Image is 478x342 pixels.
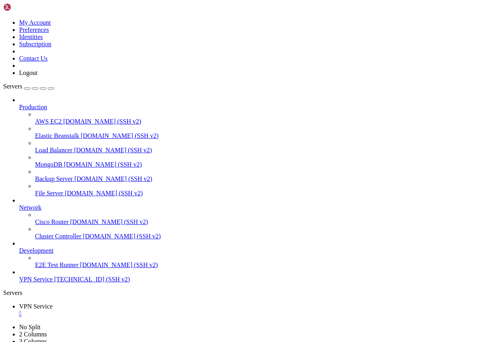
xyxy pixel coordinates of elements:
a: 2 Columns [19,331,47,338]
a: My Account [19,19,51,26]
li: MongoDB [DOMAIN_NAME] (SSH v2) [35,154,475,168]
span: MongoDB [35,161,62,168]
span: Servers [3,83,22,90]
li: Backup Server [DOMAIN_NAME] (SSH v2) [35,168,475,183]
li: Production [19,96,475,197]
span: VPN Service [19,276,53,283]
span: [DOMAIN_NAME] (SSH v2) [74,147,152,153]
a: Load Balancer [DOMAIN_NAME] (SSH v2) [35,147,475,154]
span: Backup Server [35,175,73,182]
span: [DOMAIN_NAME] (SSH v2) [63,118,141,125]
li: Elastic Beanstalk [DOMAIN_NAME] (SSH v2) [35,125,475,140]
span: File Server [35,190,63,197]
a: AWS EC2 [DOMAIN_NAME] (SSH v2) [35,118,475,125]
a: Elastic Beanstalk [DOMAIN_NAME] (SSH v2) [35,132,475,140]
li: Network [19,197,475,240]
a: File Server [DOMAIN_NAME] (SSH v2) [35,190,475,197]
a: No Split [19,324,41,330]
li: Cluster Controller [DOMAIN_NAME] (SSH v2) [35,226,475,240]
span: Cluster Controller [35,233,81,240]
span: [DOMAIN_NAME] (SSH v2) [81,132,159,139]
a: MongoDB [DOMAIN_NAME] (SSH v2) [35,161,475,168]
span: [DOMAIN_NAME] (SSH v2) [83,233,161,240]
a: Cluster Controller [DOMAIN_NAME] (SSH v2) [35,233,475,240]
span: [DOMAIN_NAME] (SSH v2) [80,261,158,268]
span: AWS EC2 [35,118,62,125]
span: E2E Test Runner [35,261,78,268]
img: Shellngn [3,3,49,11]
div: Servers [3,289,475,297]
li: Load Balancer [DOMAIN_NAME] (SSH v2) [35,140,475,154]
a:  [19,310,475,317]
a: Backup Server [DOMAIN_NAME] (SSH v2) [35,175,475,183]
li: E2E Test Runner [DOMAIN_NAME] (SSH v2) [35,254,475,269]
a: Identities [19,33,43,40]
span: VPN Service [19,303,53,310]
span: Load Balancer [35,147,72,153]
span: [DOMAIN_NAME] (SSH v2) [64,161,142,168]
li: AWS EC2 [DOMAIN_NAME] (SSH v2) [35,111,475,125]
span: [DOMAIN_NAME] (SSH v2) [74,175,153,182]
a: E2E Test Runner [DOMAIN_NAME] (SSH v2) [35,261,475,269]
span: [DOMAIN_NAME] (SSH v2) [70,218,148,225]
a: Contact Us [19,55,48,62]
span: Production [19,104,47,110]
a: VPN Service [TECHNICAL_ID] (SSH v2) [19,276,475,283]
a: VPN Service [19,303,475,317]
span: [DOMAIN_NAME] (SSH v2) [65,190,143,197]
li: VPN Service [TECHNICAL_ID] (SSH v2) [19,269,475,283]
a: Production [19,104,475,111]
a: Logout [19,69,37,76]
a: Network [19,204,475,211]
li: Development [19,240,475,269]
a: Servers [3,83,54,90]
a: Development [19,247,475,254]
li: File Server [DOMAIN_NAME] (SSH v2) [35,183,475,197]
a: Cisco Router [DOMAIN_NAME] (SSH v2) [35,218,475,226]
span: Development [19,247,53,254]
span: [TECHNICAL_ID] (SSH v2) [54,276,130,283]
span: Elastic Beanstalk [35,132,79,139]
a: Preferences [19,26,49,33]
span: Network [19,204,41,211]
li: Cisco Router [DOMAIN_NAME] (SSH v2) [35,211,475,226]
span: Cisco Router [35,218,69,225]
a: Subscription [19,41,51,47]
